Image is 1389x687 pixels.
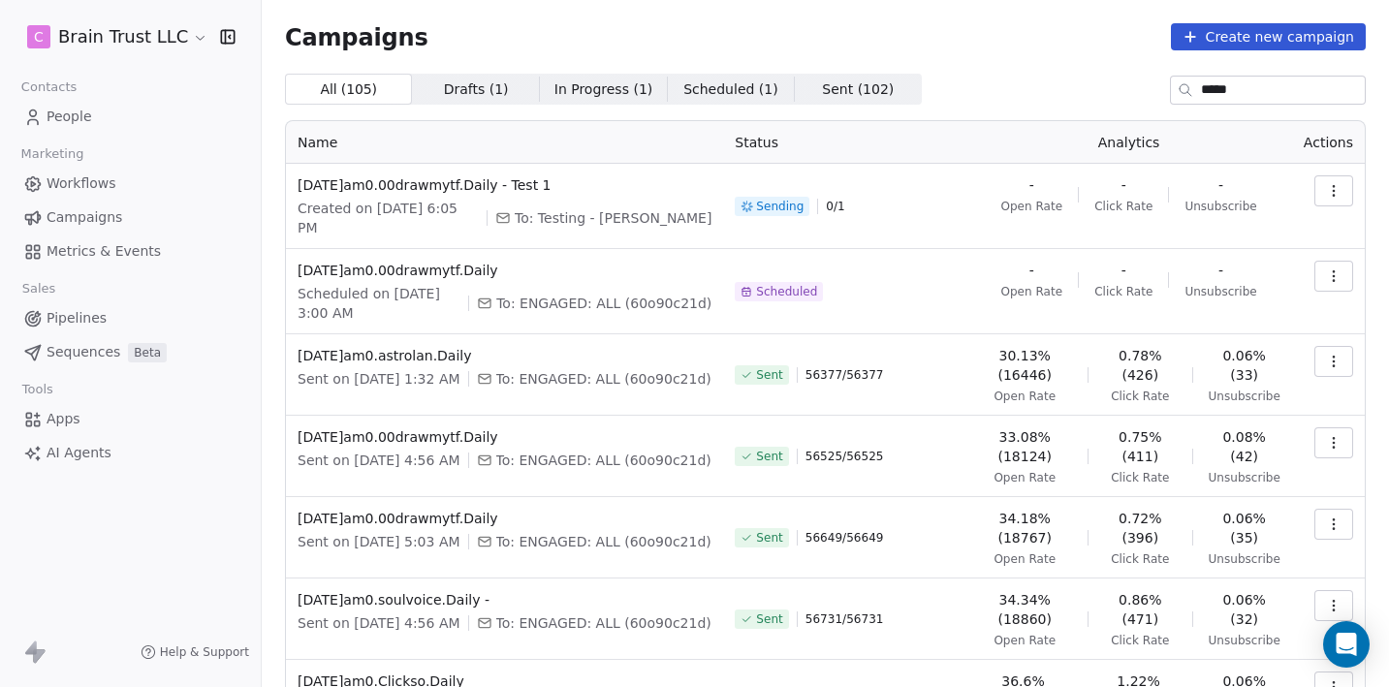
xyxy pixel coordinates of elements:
span: Marketing [13,140,92,169]
span: To: ENGAGED: ALL (60o90c21d) [496,451,711,470]
th: Status [723,121,965,164]
span: Open Rate [994,633,1056,648]
span: Unsubscribe [1209,470,1280,485]
span: - [1121,175,1126,195]
span: Workflows [47,173,116,194]
span: AI Agents [47,443,111,463]
span: Open Rate [994,389,1056,404]
span: Sent ( 102 ) [822,79,894,100]
span: 34.34% (18860) [977,590,1072,629]
span: Apps [47,409,80,429]
span: To: ENGAGED: ALL (60o90c21d) [496,613,711,633]
span: Unsubscribe [1209,551,1280,567]
a: Apps [16,403,245,435]
span: Click Rate [1111,470,1169,485]
span: - [1218,175,1223,195]
a: Help & Support [141,644,249,660]
span: Sent [756,449,782,464]
span: Sent [756,530,782,546]
span: Brain Trust LLC [58,24,188,49]
span: Click Rate [1094,199,1152,214]
span: Unsubscribe [1184,284,1256,299]
span: [DATE]am0.00drawmytf.Daily - Test 1 [298,175,711,195]
span: C [34,27,44,47]
span: Click Rate [1111,551,1169,567]
span: 56377 / 56377 [805,367,884,383]
span: 56731 / 56731 [805,611,884,627]
span: Campaigns [47,207,122,228]
span: - [1121,261,1126,280]
span: Beta [128,343,167,362]
span: - [1218,261,1223,280]
span: 0.08% (42) [1209,427,1280,466]
span: Pipelines [47,308,107,328]
span: To: ENGAGED: ALL (60o90c21d) [496,294,711,313]
span: In Progress ( 1 ) [554,79,653,100]
span: Created on [DATE] 6:05 PM [298,199,479,237]
span: - [1029,175,1034,195]
span: People [47,107,92,127]
span: Open Rate [1000,284,1062,299]
span: Unsubscribe [1184,199,1256,214]
span: Sent on [DATE] 1:32 AM [298,369,460,389]
span: 0.72% (396) [1104,509,1177,547]
span: Metrics & Events [47,241,161,262]
span: [DATE]am0.00drawmytf.Daily [298,509,711,528]
span: [DATE]am0.soulvoice.Daily - [298,590,711,609]
span: Campaigns [285,23,428,50]
a: Pipelines [16,302,245,334]
span: 0.06% (33) [1209,346,1280,385]
span: Contacts [13,73,85,102]
span: 0.86% (471) [1104,590,1177,629]
span: Sent on [DATE] 4:56 AM [298,613,460,633]
span: 0.75% (411) [1104,427,1177,466]
span: Sent on [DATE] 5:03 AM [298,532,460,551]
a: Metrics & Events [16,235,245,267]
a: Campaigns [16,202,245,234]
span: Unsubscribe [1209,633,1280,648]
span: Sent on [DATE] 4:56 AM [298,451,460,470]
span: 0.06% (32) [1209,590,1280,629]
span: 0.06% (35) [1209,509,1280,547]
span: 0.78% (426) [1104,346,1177,385]
span: [DATE]am0.astrolan.Daily [298,346,711,365]
span: Open Rate [1000,199,1062,214]
span: 34.18% (18767) [977,509,1072,547]
span: To: ENGAGED: ALL (60o90c21d) [496,532,711,551]
span: 33.08% (18124) [977,427,1072,466]
span: 0 / 1 [826,199,844,214]
th: Name [286,121,723,164]
span: To: Testing - Angie [515,208,711,228]
a: People [16,101,245,133]
span: [DATE]am0.00drawmytf.Daily [298,261,711,280]
span: Open Rate [994,551,1056,567]
span: Sending [756,199,804,214]
span: 56649 / 56649 [805,530,884,546]
span: Scheduled on [DATE] 3:00 AM [298,284,460,323]
button: Create new campaign [1171,23,1366,50]
button: CBrain Trust LLC [23,20,206,53]
span: 30.13% (16446) [977,346,1072,385]
a: SequencesBeta [16,336,245,368]
span: Scheduled [756,284,817,299]
span: Sent [756,611,782,627]
span: - [1029,261,1034,280]
th: Analytics [965,121,1292,164]
span: Open Rate [994,470,1056,485]
a: AI Agents [16,437,245,469]
span: Click Rate [1111,389,1169,404]
span: 56525 / 56525 [805,449,884,464]
span: Drafts ( 1 ) [444,79,509,100]
span: Tools [14,375,61,404]
span: Click Rate [1111,633,1169,648]
th: Actions [1292,121,1365,164]
span: [DATE]am0.00drawmytf.Daily [298,427,711,447]
a: Workflows [16,168,245,200]
span: Click Rate [1094,284,1152,299]
span: Unsubscribe [1209,389,1280,404]
span: Sent [756,367,782,383]
span: Help & Support [160,644,249,660]
span: Sales [14,274,64,303]
div: Open Intercom Messenger [1323,621,1370,668]
span: Scheduled ( 1 ) [683,79,778,100]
